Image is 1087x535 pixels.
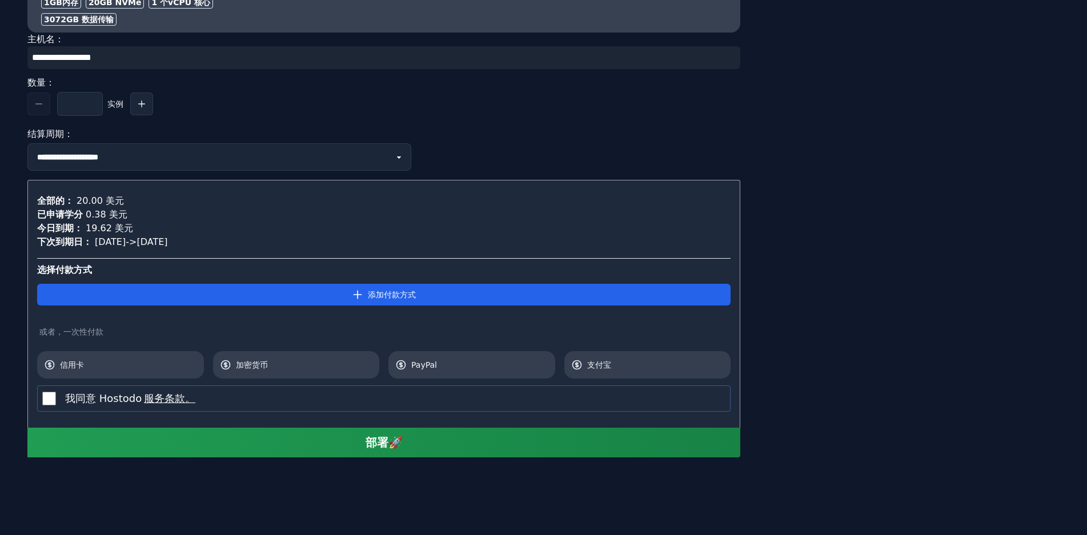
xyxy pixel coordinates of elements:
font: 信用卡 [60,360,84,369]
font: 全部的： [37,195,74,206]
button: 添加付款方式 [37,284,731,305]
font: 主机名： [27,34,64,45]
font: 支付宝 [587,360,611,369]
font: 0.38 美元 [86,209,127,220]
font: 结算周期： [27,128,73,139]
button: 部署🚀 [27,428,740,457]
font: 已申请学分 [37,209,83,220]
button: 我同意 Hostodo [142,391,195,407]
font: [DATE] [137,236,167,247]
font: 或者，一次性付款 [39,327,103,336]
font: 数量： [27,77,55,88]
font: 我同意 Hostodo [65,392,142,404]
font: 下次到期日： [37,236,92,247]
font: PayPal [411,360,437,369]
font: [DATE] [95,236,126,247]
font: GB 数据传输 [66,15,114,24]
font: 19.62 美元 [86,223,133,234]
font: 今日到期： [37,223,83,234]
font: 部署🚀 [366,436,403,449]
font: 加密货币 [236,360,268,369]
font: -> [126,236,137,247]
font: 3072 [44,15,66,24]
font: 选择付款方式 [37,264,92,275]
font: 服务条款。 [144,392,195,404]
font: 20.00 美元 [77,195,124,206]
font: 实例 [107,99,123,108]
font: 添加付款方式 [368,290,416,299]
